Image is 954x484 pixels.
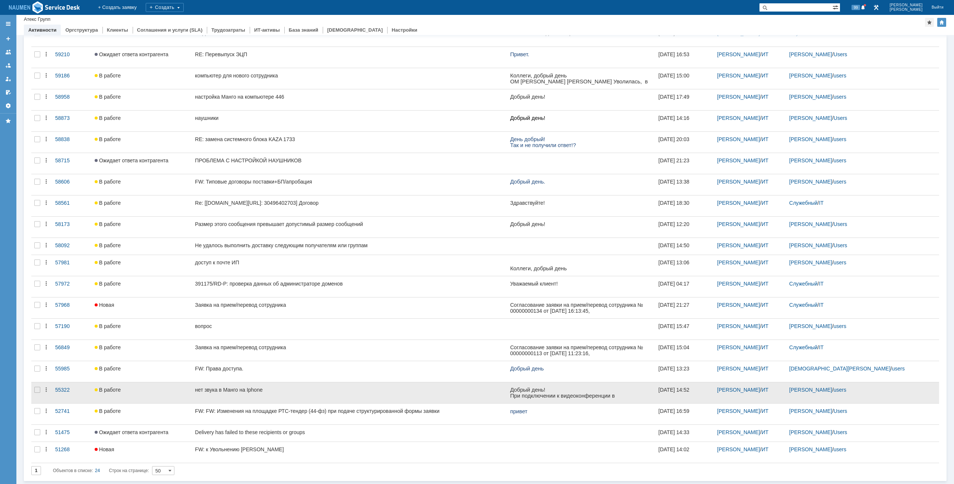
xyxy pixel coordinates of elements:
[789,387,832,393] a: [PERSON_NAME]
[937,18,946,27] div: Изменить домашнюю страницу
[195,302,504,308] div: Заявка на прием/перевод сотрудника
[656,217,714,238] a: [DATE] 12:20
[95,302,114,308] span: Новая
[95,242,121,248] span: В работе
[834,387,846,393] a: users
[55,200,89,206] div: 58561
[761,157,768,163] a: ИТ
[761,429,768,435] a: ИТ
[192,442,507,463] a: FW: к Увольнению [PERSON_NAME]
[192,26,507,47] a: НЕДЕЛЬНЫЙ РЕГЛАМЕНТ
[55,429,89,435] div: 51475
[192,425,507,442] a: Delivery has failed to these recipients or groups
[92,89,192,110] a: В работе
[28,27,56,33] a: Активности
[834,221,847,227] a: Users
[32,31,56,37] span: Windows
[12,20,205,32] span: Список ПК, где не установлен Агент администрирования и антивирусная защита
[761,387,768,393] a: ИТ
[55,259,89,265] div: 57981
[834,429,847,435] a: Users
[789,51,832,57] a: [PERSON_NAME]
[761,302,768,308] a: ИТ
[55,387,89,393] div: 55322
[761,344,768,350] a: ИТ
[92,340,192,361] a: В работе
[41,30,98,38] b: [PERSON_NAME]
[92,276,192,297] a: В работе
[192,255,507,276] a: доступ к почте ИП
[717,302,760,308] a: [PERSON_NAME]
[656,195,714,216] a: [DATE] 18:30
[195,73,504,79] div: компьютер для нового сотрудника
[656,361,714,382] a: [DATE] 13:23
[65,27,98,33] a: Оргструктура
[658,157,689,163] div: [DATE] 21:23
[834,157,846,163] a: users
[834,136,846,142] a: users
[92,32,99,38] span: sfc
[789,136,832,142] a: [PERSON_NAME]
[92,153,192,174] a: Ожидает ответа контрагента
[195,179,504,185] div: FW: Типовые договоры поставки+БП/апробация
[2,100,14,112] a: Настройки
[656,89,714,110] a: [DATE] 17:49
[656,425,714,442] a: [DATE] 14:33
[95,323,121,329] span: В работе
[195,242,504,248] div: Не удалось выполнить доставку следующим получателям или группам
[761,366,768,372] a: ИТ
[91,26,119,32] span: Выполнить
[656,276,714,297] a: [DATE] 04:17
[92,217,192,238] a: В работе
[192,340,507,361] a: Заявка на прием/перевод сотрудника
[789,281,818,287] a: Служебный
[656,47,714,68] a: [DATE] 16:53
[95,408,121,414] span: В работе
[52,297,92,318] a: 57968
[95,157,168,163] span: Ожидает ответа контрагента
[3,335,96,341] a: [EMAIL_ADDRESS][DOMAIN_NAME]
[2,73,14,85] a: Мои заявки
[55,179,89,185] div: 58606
[95,94,121,100] span: В работе
[52,425,92,442] a: 51475
[852,5,860,10] span: 99
[656,132,714,153] a: [DATE] 20:03
[761,115,768,121] a: ИТ
[192,238,507,255] a: Не удалось выполнить доставку следующим получателям или группам
[3,23,6,29] span: 1
[101,32,123,38] span: scannow
[717,242,760,248] a: [PERSON_NAME]
[656,404,714,424] a: [DATE] 16:59
[92,47,192,68] a: Ожидает ответа контрагента
[3,252,96,258] a: [EMAIL_ADDRESS][DOMAIN_NAME]
[52,153,92,174] a: 58715
[137,27,203,33] a: Соглашения и услуги (SLA)
[761,281,768,287] a: ИТ
[195,51,504,57] div: RE: Перевыпуск ЭЦП
[658,366,689,372] div: [DATE] 13:23
[55,446,89,452] div: 51268
[92,26,192,47] a: Новая
[819,281,824,287] a: IT
[52,276,92,297] a: 57972
[789,446,832,452] a: [PERSON_NAME]
[761,221,768,227] a: ИТ
[92,50,104,56] span: dism
[789,323,832,329] a: [PERSON_NAME]
[717,366,760,372] a: [PERSON_NAME]
[49,13,79,20] span: Kaspersky
[789,221,832,227] a: [PERSON_NAME]
[834,51,847,57] a: Users
[52,238,92,255] a: 58092
[717,259,760,265] a: [PERSON_NAME]
[12,41,189,47] span: - Базы устарели. Срок действия лицензии истек или скоро истечет
[834,115,847,121] a: Users
[658,323,689,329] div: [DATE] 15:47
[195,344,504,350] div: Заявка на прием/перевод сотрудника
[656,340,714,361] a: [DATE] 15:04
[658,408,689,414] div: [DATE] 16:59
[761,51,768,57] a: ИТ
[52,442,92,463] a: 51268
[717,344,760,350] a: [PERSON_NAME]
